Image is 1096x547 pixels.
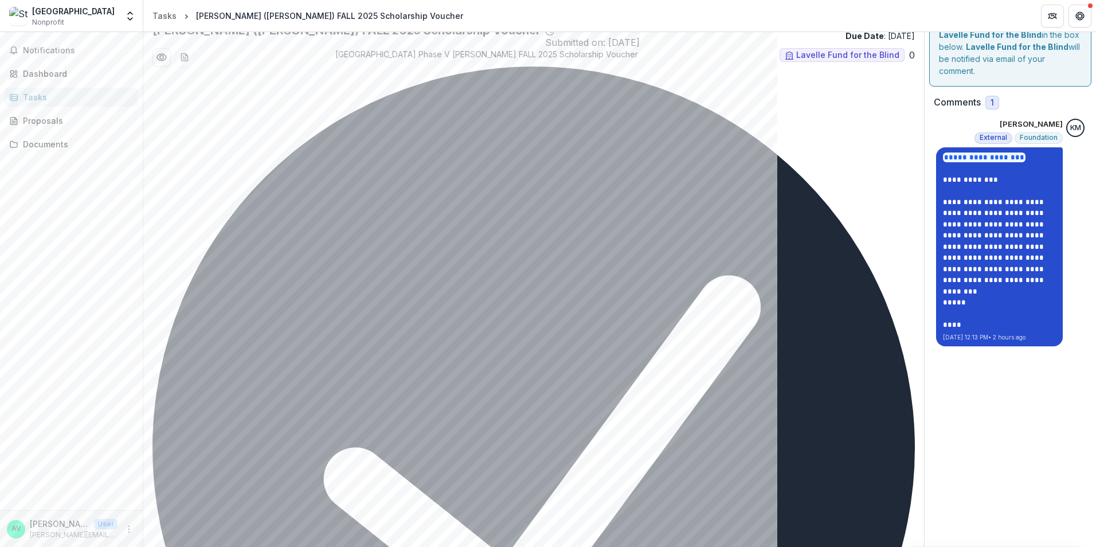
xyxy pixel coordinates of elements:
span: External [980,134,1007,142]
p: [DATE] 12:13 PM • 2 hours ago [943,333,1056,342]
button: Get Help [1068,5,1091,28]
p: : [DATE] [846,30,915,42]
p: [PERSON_NAME][EMAIL_ADDRESS][PERSON_NAME][DOMAIN_NAME] [30,530,118,540]
span: Foundation [1020,134,1058,142]
span: Notifications [23,46,134,56]
p: User [94,519,118,529]
span: Submitted on: [DATE] [545,37,640,48]
div: Kate Morris [1070,124,1081,132]
strong: Lavelle Fund for the Blind [939,30,1042,40]
span: 1 [991,98,994,108]
a: Dashboard [5,64,138,83]
button: More [122,522,136,536]
button: Open entity switcher [122,5,138,28]
nav: breadcrumb [148,7,468,24]
span: Lavelle Fund for the Blind [796,50,899,60]
div: [GEOGRAPHIC_DATA] [32,5,115,17]
strong: Lavelle Fund for the Blind [966,42,1068,52]
div: Proposals [23,115,129,127]
img: St. John's University [9,7,28,25]
span: [GEOGRAPHIC_DATA] Phase V [PERSON_NAME] FALL 2025 Scholarship Voucher [335,48,638,67]
div: Dashboard [23,68,129,80]
div: Tasks [23,91,129,103]
p: [PERSON_NAME] [30,518,89,530]
div: Amanda Voskinarian [11,525,21,533]
div: Tasks [152,10,177,22]
div: [PERSON_NAME] ([PERSON_NAME]) FALL 2025 Scholarship Voucher [196,10,463,22]
ul: 0 [780,48,915,62]
a: Tasks [5,88,138,107]
div: Documents [23,138,129,150]
h2: [PERSON_NAME] ([PERSON_NAME]) FALL 2025 Scholarship Voucher [152,24,541,48]
div: Send comments or questions to in the box below. will be notified via email of your comment. [929,7,1091,87]
button: download-word-button [175,48,194,67]
button: Partners [1041,5,1064,28]
p: [PERSON_NAME] [1000,119,1063,130]
a: Documents [5,135,138,154]
span: Nonprofit [32,17,64,28]
button: Notifications [5,41,138,60]
strong: Due Date [846,31,884,41]
h2: Comments [934,97,981,108]
a: Tasks [148,7,181,24]
button: Preview 83c37c3e-1e46-4317-9b4f-5612b259a315.pdf [152,48,171,67]
a: Proposals [5,111,138,130]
